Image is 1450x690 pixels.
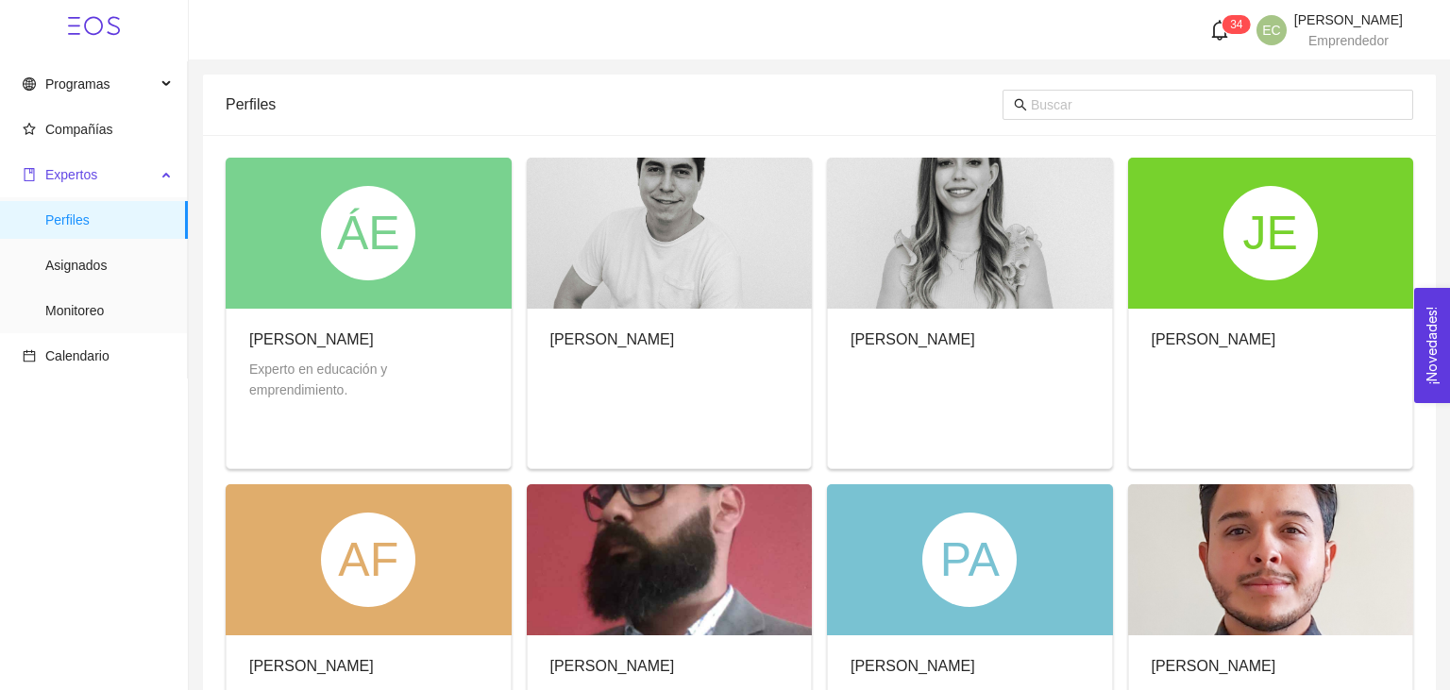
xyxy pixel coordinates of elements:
[1237,18,1243,31] span: 4
[1223,186,1318,280] div: JE
[851,654,975,678] div: [PERSON_NAME]
[851,328,975,351] div: [PERSON_NAME]
[45,348,110,363] span: Calendario
[1308,33,1389,48] span: Emprendedor
[249,359,488,400] div: Experto en educación y emprendimiento.
[1152,654,1276,678] div: [PERSON_NAME]
[922,513,1017,607] div: PA
[23,77,36,91] span: global
[1031,94,1402,115] input: Buscar
[1209,20,1230,41] span: bell
[23,168,36,181] span: book
[1014,98,1027,111] span: search
[23,349,36,362] span: calendar
[23,123,36,136] span: star
[1152,328,1276,351] div: [PERSON_NAME]
[45,292,173,329] span: Monitoreo
[45,201,173,239] span: Perfiles
[45,122,113,137] span: Compañías
[1414,288,1450,403] button: Open Feedback Widget
[1222,15,1250,34] sup: 34
[1230,18,1237,31] span: 3
[550,328,675,351] div: [PERSON_NAME]
[1294,12,1403,27] span: [PERSON_NAME]
[1262,15,1280,45] span: EC
[45,246,173,284] span: Asignados
[249,328,488,351] div: [PERSON_NAME]
[550,654,789,678] div: [PERSON_NAME]
[226,77,1003,131] div: Perfiles
[321,186,415,280] div: ÁE
[321,513,415,607] div: AF
[249,654,374,678] div: [PERSON_NAME]
[45,167,97,182] span: Expertos
[45,76,110,92] span: Programas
